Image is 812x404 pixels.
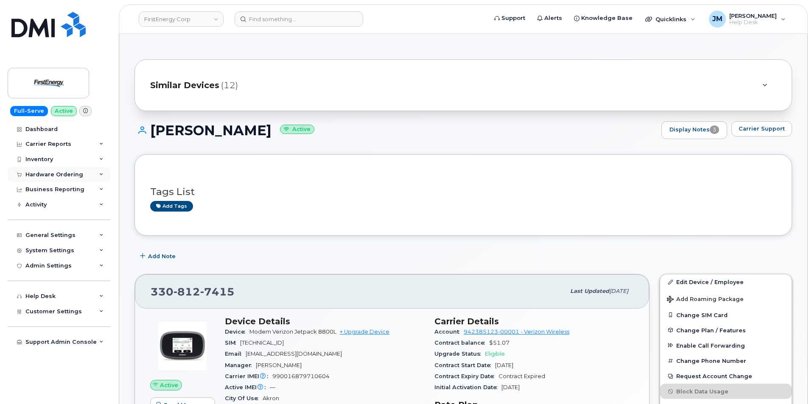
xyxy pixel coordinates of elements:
span: 990016879710604 [272,373,330,379]
span: [EMAIL_ADDRESS][DOMAIN_NAME] [246,351,342,357]
span: Email [225,351,246,357]
button: Request Account Change [660,368,792,384]
a: Display Notes3 [661,121,727,139]
span: 330 [151,285,235,298]
span: — [270,384,275,390]
span: Last updated [570,288,609,294]
span: Contract Expiry Date [434,373,498,379]
span: Device [225,329,249,335]
span: Akron [263,395,279,401]
span: [DATE] [501,384,520,390]
button: Change Plan / Features [660,323,792,338]
h3: Carrier Details [434,316,634,326]
h3: Device Details [225,316,424,326]
span: Add Note [148,252,176,260]
span: $51.07 [489,340,510,346]
span: Upgrade Status [434,351,485,357]
button: Block Data Usage [660,384,792,399]
span: Account [434,329,464,335]
h3: Tags List [150,187,776,197]
button: Carrier Support [731,121,792,137]
span: SIM [225,340,240,346]
span: Change Plan / Features [676,327,746,333]
span: Manager [225,362,256,368]
span: City Of Use [225,395,263,401]
span: Active [160,381,178,389]
iframe: Messenger Launcher [775,367,806,398]
span: [DATE] [495,362,513,368]
span: Eligible [485,351,505,357]
button: Enable Call Forwarding [660,338,792,353]
img: image20231002-3703462-zs44o9.jpeg [157,320,208,371]
span: [DATE] [609,288,628,294]
span: [PERSON_NAME] [256,362,302,368]
span: Enable Call Forwarding [676,342,745,348]
span: Add Roaming Package [667,296,744,304]
span: Initial Activation Date [434,384,501,390]
small: Active [280,125,314,134]
h1: [PERSON_NAME] [134,123,657,138]
span: 812 [174,285,200,298]
button: Add Note [134,248,183,264]
span: 3 [710,125,719,134]
span: Active IMEI [225,384,270,390]
a: Edit Device / Employee [660,274,792,290]
button: Add Roaming Package [660,290,792,307]
span: Contract balance [434,340,489,346]
span: [TECHNICAL_ID] [240,340,284,346]
span: Modem Verizon Jetpack 8800L [249,329,336,335]
span: Contract Expired [498,373,545,379]
a: + Upgrade Device [340,329,389,335]
span: Carrier Support [739,125,785,133]
button: Change SIM Card [660,307,792,323]
span: Contract Start Date [434,362,495,368]
span: (12) [221,79,238,92]
a: 942385123-00001 - Verizon Wireless [464,329,569,335]
a: Add tags [150,201,193,212]
button: Change Phone Number [660,353,792,368]
span: Similar Devices [150,79,219,92]
span: 7415 [200,285,235,298]
span: Carrier IMEI [225,373,272,379]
